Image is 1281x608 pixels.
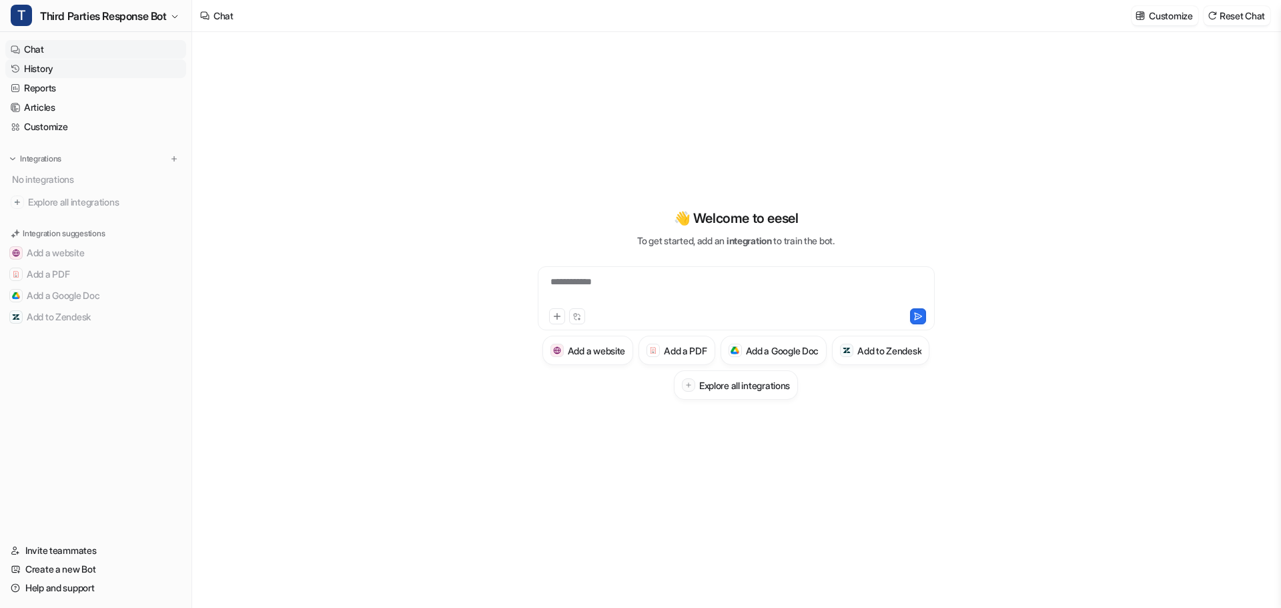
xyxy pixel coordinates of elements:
a: Explore all integrations [5,193,186,212]
img: Add to Zendesk [12,313,20,321]
a: Customize [5,117,186,136]
p: Integration suggestions [23,228,105,240]
img: Add a PDF [649,346,658,354]
button: Add a PDFAdd a PDF [638,336,715,365]
button: Customize [1132,6,1198,25]
div: No integrations [8,168,186,190]
img: Add a website [553,346,562,355]
h3: Add a Google Doc [746,344,819,358]
img: menu_add.svg [169,154,179,164]
button: Add a PDFAdd a PDF [5,264,186,285]
span: Explore all integrations [28,192,181,213]
button: Add a Google DocAdd a Google Doc [721,336,827,365]
h3: Add a website [568,344,625,358]
img: customize [1136,11,1145,21]
button: Add a websiteAdd a website [542,336,633,365]
a: Articles [5,98,186,117]
div: Chat [213,9,234,23]
span: Third Parties Response Bot [40,7,167,25]
a: Chat [5,40,186,59]
a: Help and support [5,579,186,597]
span: T [11,5,32,26]
a: Create a new Bot [5,560,186,579]
img: reset [1208,11,1217,21]
img: Add a PDF [12,270,20,278]
p: 👋 Welcome to eesel [674,208,799,228]
p: Integrations [20,154,61,164]
img: expand menu [8,154,17,164]
button: Integrations [5,152,65,166]
img: Add a Google Doc [731,346,739,354]
img: Add to Zendesk [843,346,851,355]
a: Invite teammates [5,541,186,560]
h3: Add to Zendesk [857,344,921,358]
button: Add to ZendeskAdd to Zendesk [832,336,929,365]
a: Reports [5,79,186,97]
img: explore all integrations [11,196,24,209]
p: Customize [1149,9,1192,23]
button: Add a Google DocAdd a Google Doc [5,285,186,306]
a: History [5,59,186,78]
h3: Add a PDF [664,344,707,358]
p: To get started, add an to train the bot. [637,234,834,248]
button: Add a websiteAdd a website [5,242,186,264]
button: Explore all integrations [674,370,798,400]
img: Add a Google Doc [12,292,20,300]
span: integration [727,235,772,246]
button: Add to ZendeskAdd to Zendesk [5,306,186,328]
img: Add a website [12,249,20,257]
h3: Explore all integrations [699,378,790,392]
button: Reset Chat [1204,6,1270,25]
